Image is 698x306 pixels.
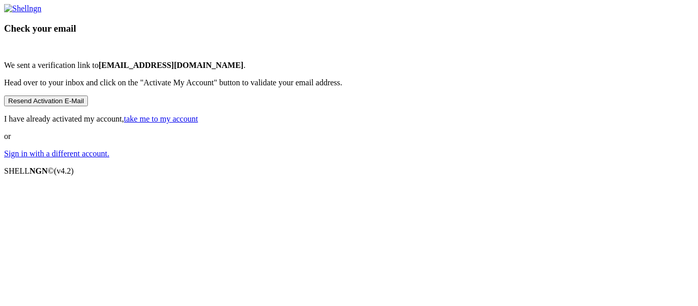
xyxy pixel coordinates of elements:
span: SHELL © [4,167,74,175]
b: NGN [30,167,48,175]
span: 4.2.0 [54,167,74,175]
a: take me to my account [124,114,198,123]
p: We sent a verification link to . [4,61,694,70]
img: Shellngn [4,4,41,13]
p: I have already activated my account, [4,114,694,124]
p: Head over to your inbox and click on the "Activate My Account" button to validate your email addr... [4,78,694,87]
div: or [4,4,694,158]
h3: Check your email [4,23,694,34]
a: Sign in with a different account. [4,149,109,158]
button: Resend Activation E-Mail [4,96,88,106]
b: [EMAIL_ADDRESS][DOMAIN_NAME] [99,61,244,69]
